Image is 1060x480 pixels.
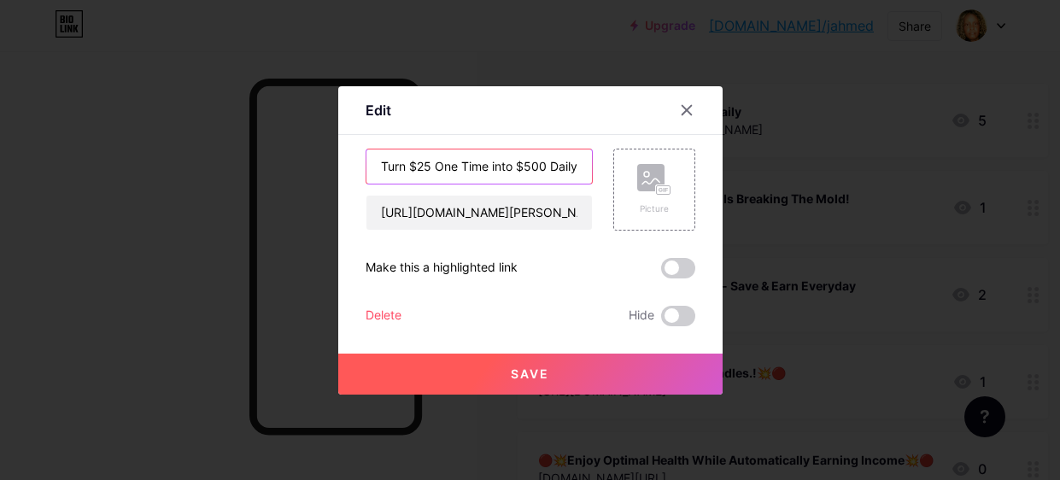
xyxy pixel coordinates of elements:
[511,366,549,381] span: Save
[338,354,723,395] button: Save
[366,258,518,278] div: Make this a highlighted link
[637,202,671,215] div: Picture
[366,149,592,184] input: Title
[366,100,391,120] div: Edit
[629,306,654,326] span: Hide
[366,306,401,326] div: Delete
[366,196,592,230] input: URL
